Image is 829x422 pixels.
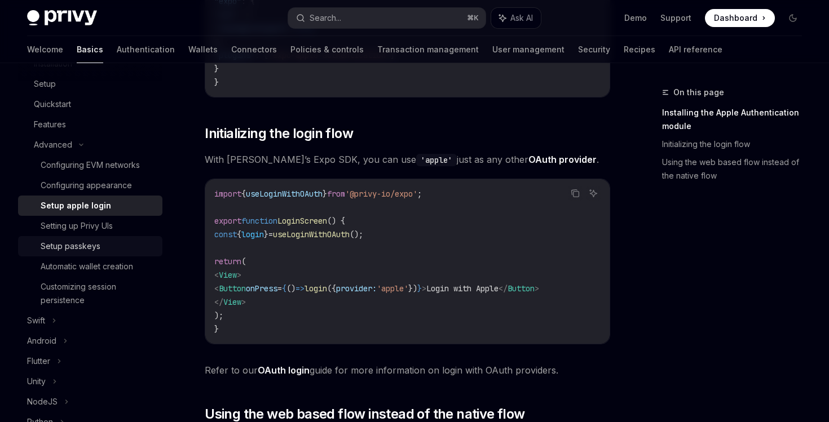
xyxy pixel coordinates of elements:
a: Initializing the login flow [662,135,811,153]
span: } [417,283,422,294]
span: => [296,283,305,294]
span: Refer to our guide for more information on login with OAuth providers. [205,362,610,378]
code: 'apple' [416,154,457,166]
a: Authentication [117,36,175,63]
a: Basics [77,36,103,63]
button: Search...⌘K [288,8,485,28]
a: Demo [624,12,647,24]
span: '@privy-io/expo' [345,189,417,199]
span: () { [327,216,345,226]
a: Security [578,36,610,63]
span: ⌘ K [467,14,479,23]
span: function [241,216,277,226]
a: Customizing session persistence [18,277,162,310]
a: Welcome [27,36,63,63]
span: } [214,77,219,87]
span: login [305,283,327,294]
div: Setting up Privy UIs [41,219,113,233]
a: Dashboard [705,9,775,27]
span: } [264,229,268,239]
span: useLoginWithOAuth [246,189,323,199]
a: OAuth provider [528,154,597,166]
div: Search... [310,11,341,25]
span: useLoginWithOAuth [273,229,350,239]
span: View [223,297,241,307]
a: Automatic wallet creation [18,256,162,277]
span: import [214,189,241,199]
button: Ask AI [491,8,541,28]
span: export [214,216,241,226]
span: On this page [673,86,724,99]
img: dark logo [27,10,97,26]
span: (); [350,229,363,239]
span: login [241,229,264,239]
span: Button [508,283,535,294]
a: User management [492,36,565,63]
div: Automatic wallet creation [41,260,133,273]
span: ( [241,256,246,266]
div: Setup [34,77,56,91]
div: Swift [27,314,45,327]
span: return [214,256,241,266]
span: 'apple' [377,283,408,294]
div: Advanced [34,138,72,152]
a: Using the web based flow instead of the native flow [662,153,811,185]
a: Configuring EVM networks [18,155,162,175]
a: Features [18,114,162,135]
span: onPress [246,283,277,294]
span: = [277,283,282,294]
a: Setup [18,74,162,94]
a: Wallets [188,36,218,63]
a: Quickstart [18,94,162,114]
span: Initializing the login flow [205,125,353,143]
span: const [214,229,237,239]
div: Setup passkeys [41,239,100,253]
span: > [237,270,241,280]
a: Setting up Privy UIs [18,216,162,236]
span: LoginScreen [277,216,327,226]
span: from [327,189,345,199]
span: < [214,283,219,294]
span: Button [219,283,246,294]
a: Transaction management [377,36,479,63]
button: Copy the contents from the code block [568,186,583,201]
span: </ [499,283,508,294]
span: ); [214,310,223,321]
span: Login with Apple [426,283,499,294]
a: OAuth login [258,365,310,376]
span: { [237,229,241,239]
span: = [268,229,273,239]
div: Setup apple login [41,199,111,212]
span: > [241,297,246,307]
button: Ask AI [586,186,601,201]
span: { [241,189,246,199]
span: Dashboard [714,12,757,24]
span: > [535,283,539,294]
span: }) [408,283,417,294]
a: Setup apple login [18,196,162,216]
a: Connectors [231,36,277,63]
a: Setup passkeys [18,236,162,256]
a: Configuring appearance [18,175,162,196]
div: Quickstart [34,97,71,111]
span: ({ [327,283,336,294]
span: View [219,270,237,280]
span: } [214,324,219,334]
span: </ [214,297,223,307]
span: () [286,283,296,294]
a: Support [660,12,691,24]
a: Policies & controls [290,36,364,63]
span: > [422,283,426,294]
div: NodeJS [27,395,58,408]
span: ; [417,189,422,199]
span: Ask AI [510,12,533,24]
span: < [214,270,219,280]
span: With [PERSON_NAME]’s Expo SDK, you can use just as any other . [205,152,610,167]
span: provider: [336,283,377,294]
div: Configuring appearance [41,179,132,192]
span: } [214,64,219,74]
div: Unity [27,375,46,388]
span: } [323,189,327,199]
div: Features [34,118,66,131]
div: Flutter [27,354,50,368]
